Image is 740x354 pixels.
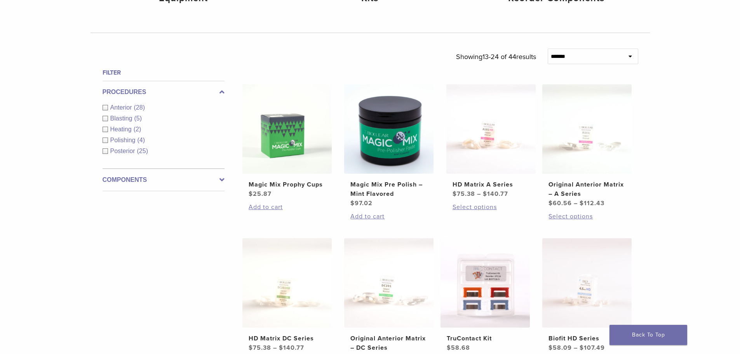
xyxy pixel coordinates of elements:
[580,199,584,207] span: $
[350,180,427,199] h2: Magic Mix Pre Polish – Mint Flavored
[440,238,531,352] a: TruContact KitTruContact Kit $58.68
[110,148,137,154] span: Posterior
[249,344,271,352] bdi: 75.38
[103,175,225,185] label: Components
[542,238,632,352] a: Biofit HD SeriesBiofit HD Series
[447,344,470,352] bdi: 58.68
[110,137,138,143] span: Polishing
[103,68,225,77] h4: Filter
[242,238,333,352] a: HD Matrix DC SeriesHD Matrix DC Series
[350,199,355,207] span: $
[344,238,434,328] img: Original Anterior Matrix - DC Series
[453,202,529,212] a: Select options for “HD Matrix A Series”
[580,344,605,352] bdi: 107.49
[453,190,457,198] span: $
[548,334,625,343] h2: Biofit HD Series
[242,84,333,199] a: Magic Mix Prophy CupsMagic Mix Prophy Cups $25.87
[103,87,225,97] label: Procedures
[279,344,304,352] bdi: 140.77
[483,190,508,198] bdi: 140.77
[249,334,326,343] h2: HD Matrix DC Series
[249,344,253,352] span: $
[110,115,134,122] span: Blasting
[134,104,145,111] span: (28)
[580,199,604,207] bdi: 112.43
[482,52,516,61] span: 13-24 of 44
[548,212,625,221] a: Select options for “Original Anterior Matrix - A Series”
[574,199,578,207] span: –
[249,190,272,198] bdi: 25.87
[477,190,481,198] span: –
[273,344,277,352] span: –
[548,199,572,207] bdi: 60.56
[542,238,632,328] img: Biofit HD Series
[134,126,141,133] span: (2)
[279,344,283,352] span: $
[344,84,434,174] img: Magic Mix Pre Polish - Mint Flavored
[249,202,326,212] a: Add to cart: “Magic Mix Prophy Cups”
[249,190,253,198] span: $
[242,238,332,328] img: HD Matrix DC Series
[137,137,145,143] span: (4)
[542,84,632,174] img: Original Anterior Matrix - A Series
[441,238,530,328] img: TruContact Kit
[447,334,524,343] h2: TruContact Kit
[446,84,536,174] img: HD Matrix A Series
[242,84,332,174] img: Magic Mix Prophy Cups
[447,344,451,352] span: $
[344,84,434,208] a: Magic Mix Pre Polish - Mint FlavoredMagic Mix Pre Polish – Mint Flavored $97.02
[456,49,536,65] p: Showing results
[453,190,475,198] bdi: 75.38
[548,344,572,352] bdi: 58.09
[446,84,536,199] a: HD Matrix A SeriesHD Matrix A Series
[453,180,529,189] h2: HD Matrix A Series
[137,148,148,154] span: (25)
[609,325,687,345] a: Back To Top
[574,344,578,352] span: –
[134,115,142,122] span: (5)
[350,199,373,207] bdi: 97.02
[483,190,487,198] span: $
[548,344,553,352] span: $
[110,104,134,111] span: Anterior
[580,344,584,352] span: $
[542,84,632,208] a: Original Anterior Matrix - A SeriesOriginal Anterior Matrix – A Series
[350,212,427,221] a: Add to cart: “Magic Mix Pre Polish - Mint Flavored”
[548,180,625,199] h2: Original Anterior Matrix – A Series
[350,334,427,352] h2: Original Anterior Matrix – DC Series
[249,180,326,189] h2: Magic Mix Prophy Cups
[110,126,134,133] span: Heating
[548,199,553,207] span: $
